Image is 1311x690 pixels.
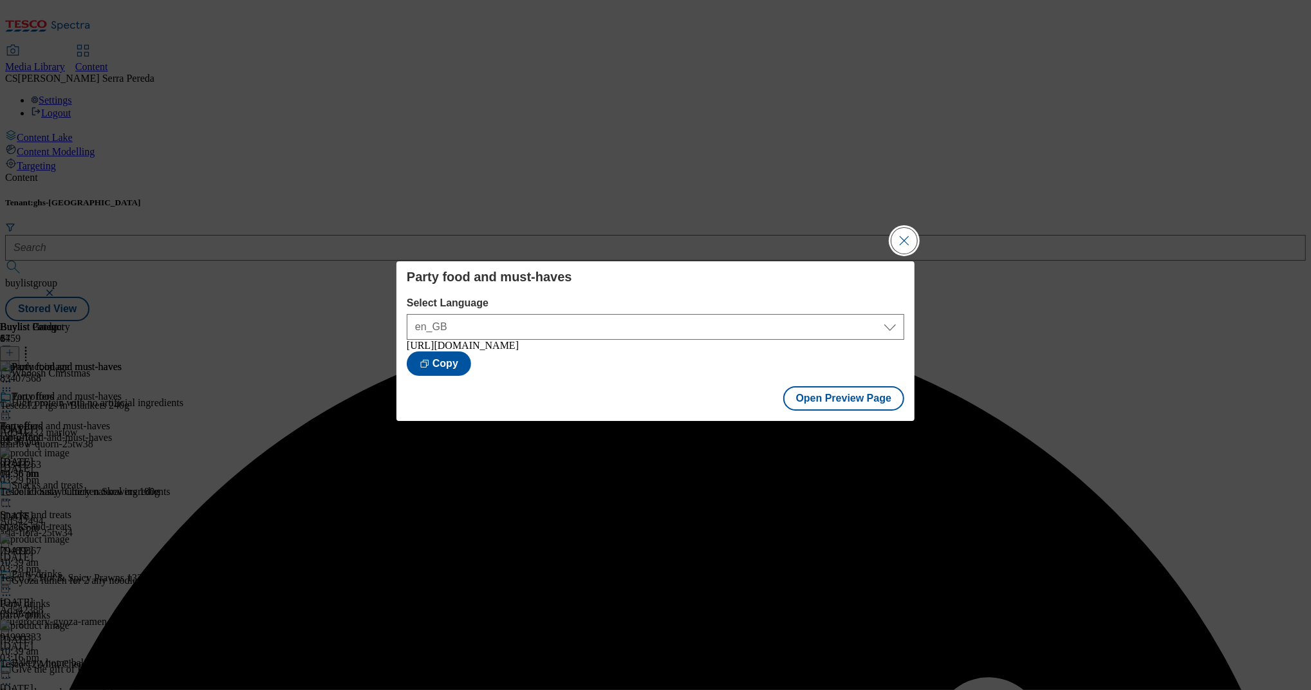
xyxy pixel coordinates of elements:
[891,228,917,254] button: Close Modal
[396,261,915,421] div: Modal
[407,340,904,351] div: [URL][DOMAIN_NAME]
[407,297,904,309] label: Select Language
[783,386,905,411] button: Open Preview Page
[407,269,904,284] h4: Party food and must-haves
[407,351,471,376] button: Copy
